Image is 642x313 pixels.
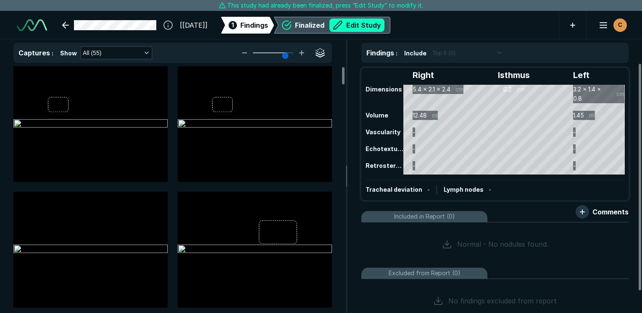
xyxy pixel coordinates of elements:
[444,186,484,193] span: Lymph nodes
[618,21,622,29] span: C
[613,18,627,32] div: avatar-name
[457,239,548,249] span: Normal - No nodules found.
[180,20,208,30] span: [[DATE]]
[396,50,397,57] span: :
[404,49,426,57] span: Include
[366,186,422,193] span: Tracheal deviation
[432,48,455,57] span: Top 6 (0)
[232,21,234,29] span: 1
[427,186,430,193] span: -
[13,245,168,255] img: 17c636e3-44ea-470a-ae78-6aee408b2b0f
[489,186,491,193] span: -
[13,16,50,34] a: See-Mode Logo
[52,50,53,57] span: :
[178,245,332,255] img: d3c1994c-6eb1-4a3d-84fb-7a04cb9de88c
[448,296,557,306] span: No findings excluded from report
[13,119,168,129] img: b8d10719-c837-42ef-8e91-75e60b79126f
[178,119,332,129] img: 00ce8a61-5812-4df8-a36d-370c97cec282
[18,49,50,57] span: Captures
[295,18,384,32] div: Finalized
[240,20,268,30] span: Findings
[83,48,101,57] span: All (55)
[329,18,384,32] button: Edit Study
[389,269,460,278] span: Excluded from Report (0)
[366,49,394,57] span: Findings
[394,212,455,221] span: Included in Report (0)
[221,17,274,34] div: 1Findings
[592,207,629,217] span: Comments
[274,17,390,34] div: FinalizedEdit Study
[593,17,629,34] button: avatar-name
[17,19,47,31] img: See-Mode Logo
[227,1,423,10] span: This study had already been finalized, press “Edit Study” to modify it.
[60,49,77,57] span: Show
